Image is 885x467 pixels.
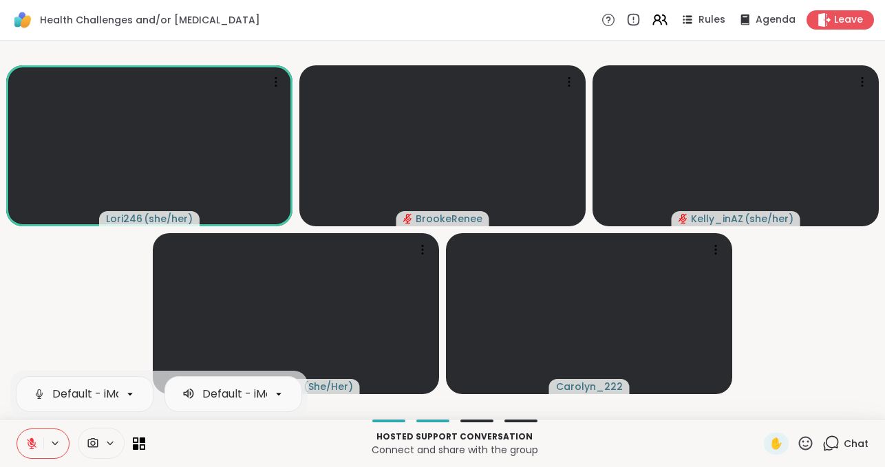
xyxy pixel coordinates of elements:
[153,443,756,457] p: Connect and share with the group
[144,212,193,226] span: ( she/her )
[769,435,783,452] span: ✋
[691,212,743,226] span: Kelly_inAZ
[844,437,868,450] span: Chat
[699,13,725,27] span: Rules
[416,212,482,226] span: BrookeRenee
[556,380,623,393] span: Carolyn_222
[52,386,248,402] div: Default - iMac Microphone (Built-in)
[40,13,260,27] span: Health Challenges and/or [MEDICAL_DATA]
[153,431,756,443] p: Hosted support conversation
[303,380,353,393] span: ( She/Her )
[106,212,142,226] span: Lori246
[745,212,793,226] span: ( she/her )
[202,386,384,402] div: Default - iMac Speakers (Built-in)
[756,13,796,27] span: Agenda
[11,8,34,32] img: ShareWell Logomark
[403,214,413,224] span: audio-muted
[679,214,688,224] span: audio-muted
[834,13,863,27] span: Leave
